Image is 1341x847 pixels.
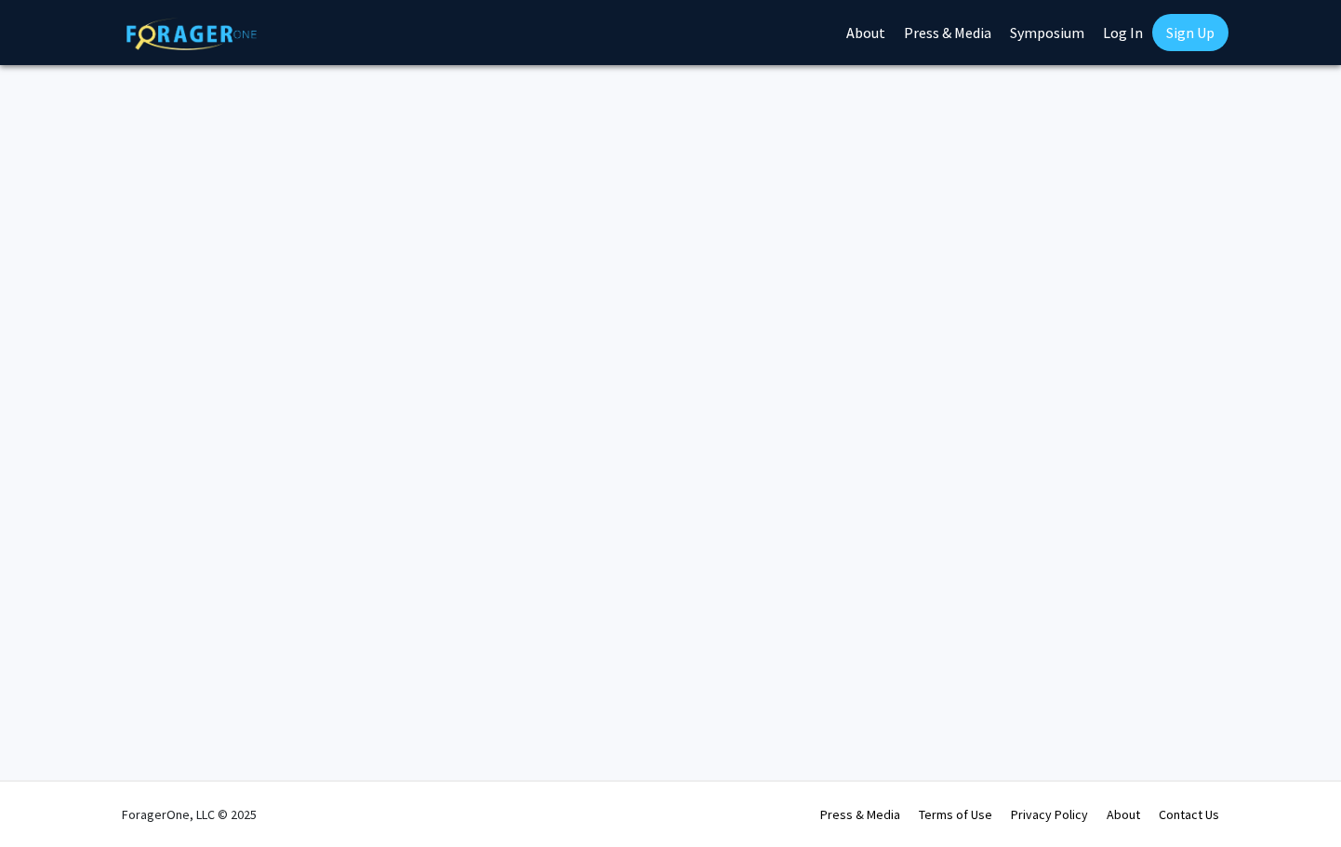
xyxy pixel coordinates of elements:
a: About [1107,806,1140,823]
a: Contact Us [1159,806,1219,823]
a: Terms of Use [919,806,992,823]
a: Sign Up [1152,14,1228,51]
a: Press & Media [820,806,900,823]
div: ForagerOne, LLC © 2025 [122,782,257,847]
img: ForagerOne Logo [126,18,257,50]
a: Privacy Policy [1011,806,1088,823]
